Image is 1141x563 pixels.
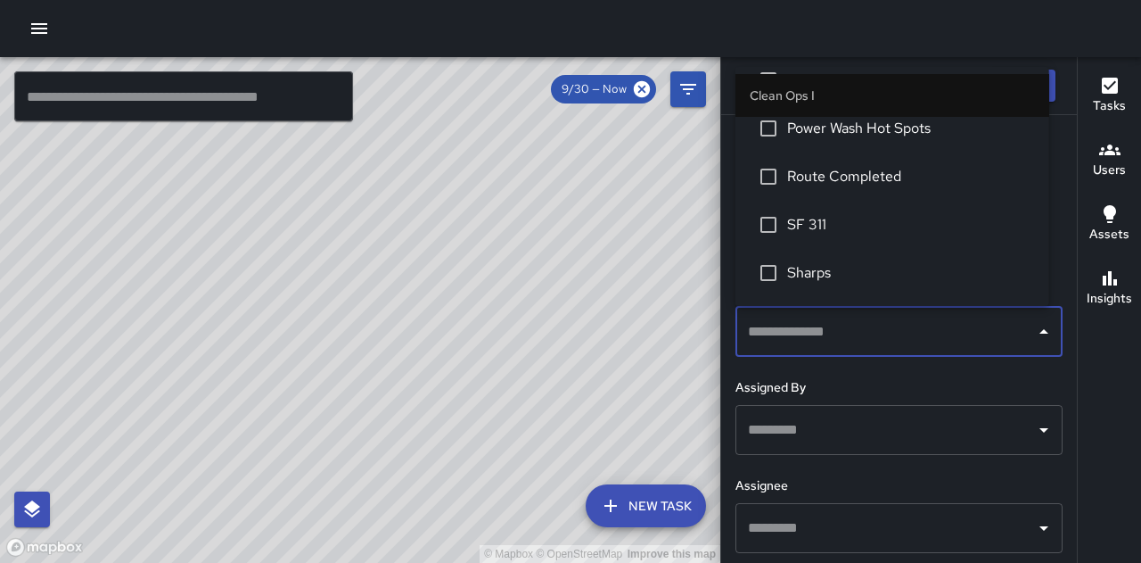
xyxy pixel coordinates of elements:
h6: Assignee [735,476,1063,496]
span: Power Wash Hot Spots [787,118,1035,139]
button: Users [1078,128,1141,193]
span: 9/30 — Now [551,80,637,98]
div: 9/30 — Now [551,75,656,103]
span: Power Wash Block Faces [787,70,1035,91]
button: Assets [1078,193,1141,257]
li: Clean Ops I [735,74,1049,117]
h6: Assets [1089,225,1129,244]
h6: Users [1093,161,1126,180]
span: Route Completed [787,166,1035,187]
h6: Assigned By [735,378,1063,398]
button: Tasks [1078,64,1141,128]
button: Open [1031,516,1056,541]
button: Filters [670,71,706,107]
button: Insights [1078,257,1141,321]
span: SF 311 [787,214,1035,236]
h6: Insights [1087,289,1132,309]
span: Sharps [787,262,1035,284]
button: Close [1031,319,1056,344]
h6: Tasks [1093,96,1126,116]
button: Open [1031,418,1056,443]
button: New Task [586,484,706,527]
